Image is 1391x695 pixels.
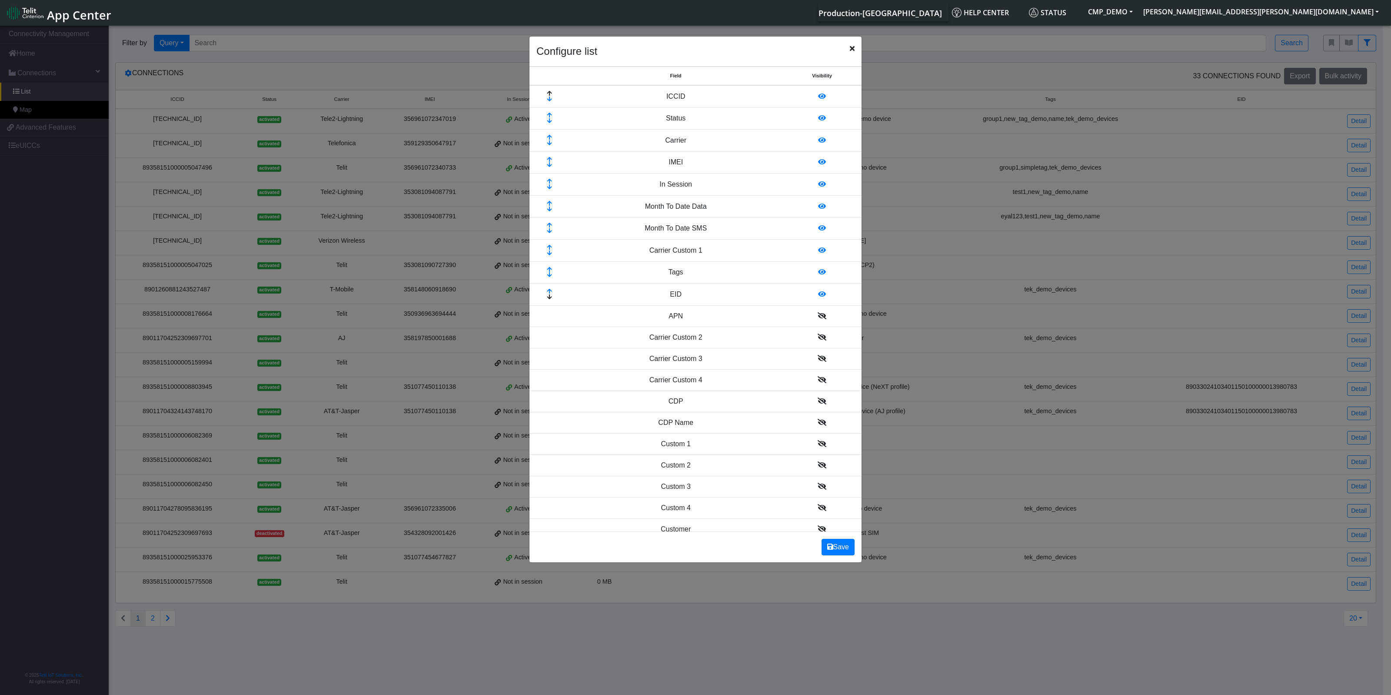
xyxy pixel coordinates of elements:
td: APN [569,305,782,327]
button: [PERSON_NAME][EMAIL_ADDRESS][PERSON_NAME][DOMAIN_NAME] [1138,4,1384,20]
td: Carrier Custom 4 [569,369,782,391]
td: IMEI [569,151,782,174]
td: Custom 1 [569,433,782,454]
span: Help center [952,8,1009,17]
button: CMP_DEMO [1083,4,1138,20]
th: Visibility [782,67,862,85]
button: Save [822,539,855,555]
td: EID [569,284,782,306]
td: Month To Date SMS [569,217,782,240]
td: CDP Name [569,412,782,433]
td: Carrier Custom 2 [569,327,782,348]
td: Status [569,107,782,130]
th: Field [569,67,782,85]
img: knowledge.svg [952,8,962,17]
td: CDP [569,391,782,412]
a: Your current platform instance [818,4,942,21]
td: Carrier [569,129,782,151]
td: Custom 4 [569,497,782,518]
td: Custom 3 [569,476,782,497]
td: Carrier Custom 3 [569,348,782,369]
span: Production-[GEOGRAPHIC_DATA] [819,8,942,18]
span: Close [850,43,855,54]
img: logo-telit-cinterion-gw-new.png [7,6,43,20]
h4: Configure list [536,43,597,59]
span: Status [1029,8,1066,17]
td: Custom 2 [569,454,782,476]
td: Carrier Custom 1 [569,239,782,261]
span: App Center [47,7,111,23]
td: Customer [569,518,782,540]
td: Month To Date Data [569,195,782,217]
td: Tags [569,261,782,284]
td: ICCID [569,85,782,107]
td: In Session [569,174,782,196]
img: status.svg [1029,8,1038,17]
